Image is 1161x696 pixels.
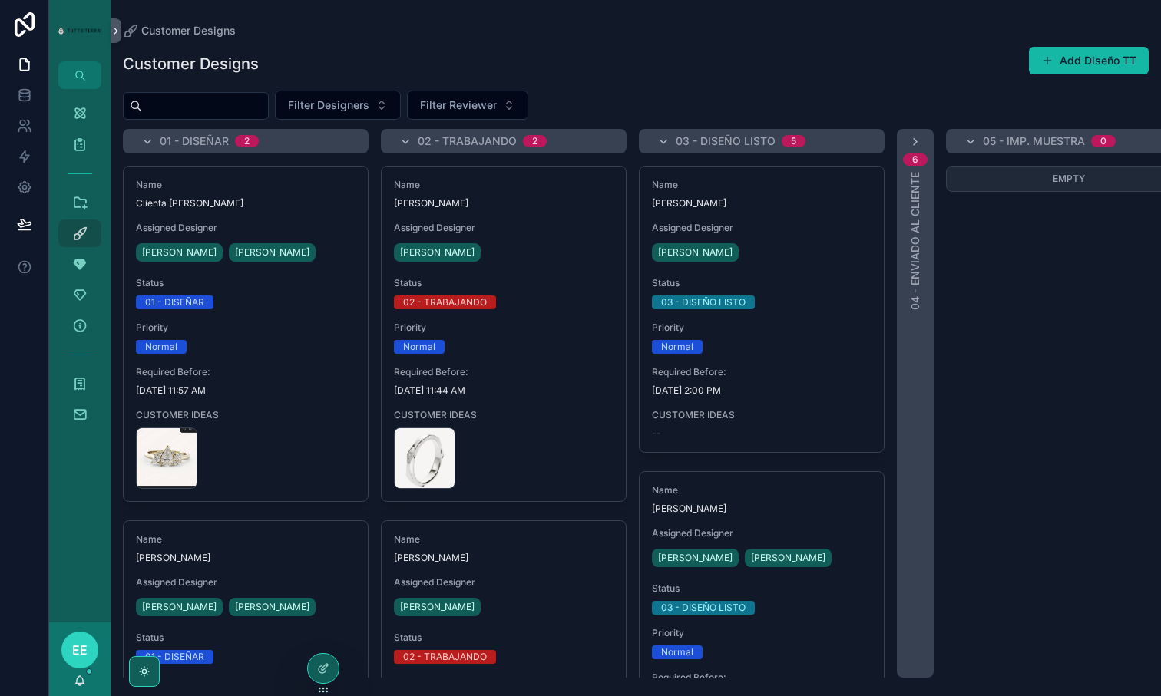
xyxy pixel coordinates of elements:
[275,91,401,120] button: Select Button
[661,601,746,615] div: 03 - DISEÑO LISTO
[1053,173,1085,184] span: Empty
[652,671,872,684] span: Required Before:
[400,246,475,259] span: [PERSON_NAME]
[652,197,872,209] span: [PERSON_NAME]
[652,366,872,378] span: Required Before:
[235,246,309,259] span: [PERSON_NAME]
[652,409,872,421] span: CUSTOMER IDEAS
[791,135,796,147] div: 5
[751,552,825,564] span: [PERSON_NAME]
[141,23,236,38] span: Customer Designs
[652,277,872,289] span: Status
[288,97,369,113] span: Filter Designers
[394,366,614,378] span: Required Before:
[661,645,693,659] div: Normal
[403,340,435,354] div: Normal
[532,135,537,147] div: 2
[676,134,776,149] span: 03 - DISEÑO LISTO
[49,89,111,448] div: scrollable content
[72,641,88,659] span: EE
[58,27,101,35] img: App logo
[142,601,217,613] span: [PERSON_NAME]
[652,179,872,191] span: Name
[652,427,661,440] span: --
[652,322,872,334] span: Priority
[136,576,356,589] span: Assigned Designer
[908,172,923,310] span: 04 - ENVIADO AL CLIENTE
[136,322,356,334] span: Priority
[394,197,614,209] span: [PERSON_NAME]
[418,134,517,149] span: 02 - TRABAJANDO
[394,179,614,191] span: Name
[142,246,217,259] span: [PERSON_NAME]
[639,166,885,453] a: Name[PERSON_NAME]Assigned Designer[PERSON_NAME]Status03 - DISEÑO LISTOPriorityNormalRequired Befo...
[123,166,369,502] a: NameClienta [PERSON_NAME]Assigned Designer[PERSON_NAME][PERSON_NAME]Status01 - DISEÑARPriorityNor...
[145,650,204,664] div: 01 - DISEÑAR
[394,533,614,546] span: Name
[658,246,733,259] span: [PERSON_NAME]
[136,277,356,289] span: Status
[160,134,229,149] span: 01 - DISEÑAR
[394,277,614,289] span: Status
[381,166,627,502] a: Name[PERSON_NAME]Assigned Designer[PERSON_NAME]Status02 - TRABAJANDOPriorityNormalRequired Before...
[123,53,259,74] h1: Customer Designs
[136,533,356,546] span: Name
[407,91,528,120] button: Select Button
[136,197,356,209] span: Clienta [PERSON_NAME]
[136,222,356,234] span: Assigned Designer
[136,179,356,191] span: Name
[661,295,746,309] div: 03 - DISEÑO LISTO
[136,632,356,644] span: Status
[394,576,614,589] span: Assigned Designer
[244,135,250,147] div: 2
[394,322,614,334] span: Priority
[394,552,614,564] span: [PERSON_NAME]
[420,97,497,113] span: Filter Reviewer
[983,134,1085,149] span: 05 - IMP. MUESTRA
[652,384,872,397] span: [DATE] 2:00 PM
[403,295,487,309] div: 02 - TRABAJANDO
[394,409,614,421] span: CUSTOMER IDEAS
[136,552,356,564] span: [PERSON_NAME]
[403,650,487,664] div: 02 - TRABAJANDO
[136,366,356,378] span: Required Before:
[400,601,475,613] span: [PERSON_NAME]
[394,632,614,644] span: Status
[145,295,204,309] div: 01 - DISEÑAR
[136,409,356,421] span: CUSTOMER IDEAS
[123,23,236,38] a: Customer Designs
[1029,47,1149,74] button: Add Diseño TT
[1100,135,1106,147] div: 0
[394,222,614,234] span: Assigned Designer
[652,484,872,496] span: Name
[235,601,309,613] span: [PERSON_NAME]
[658,552,733,564] span: [PERSON_NAME]
[136,384,356,397] span: [DATE] 11:57 AM
[136,676,356,688] span: Priority
[652,582,872,595] span: Status
[652,222,872,234] span: Assigned Designer
[394,384,614,397] span: [DATE] 11:44 AM
[652,527,872,539] span: Assigned Designer
[912,153,918,166] div: 6
[661,340,693,354] div: Normal
[145,340,177,354] div: Normal
[652,503,872,515] span: [PERSON_NAME]
[394,676,614,688] span: Priority
[652,627,872,639] span: Priority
